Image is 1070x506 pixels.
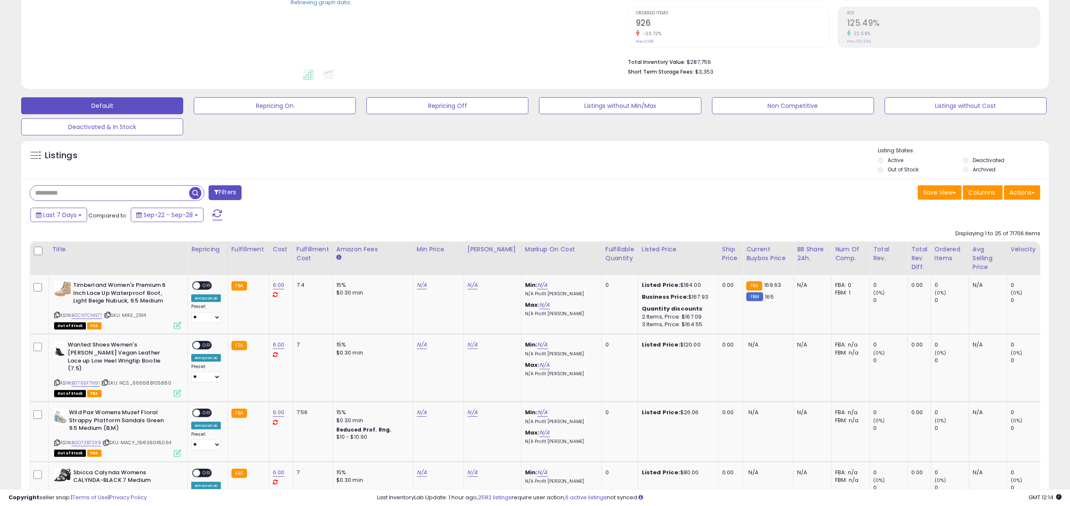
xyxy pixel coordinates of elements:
[636,18,829,30] h2: 926
[525,439,595,445] p: N/A Profit [PERSON_NAME]
[968,188,995,197] span: Columns
[873,357,908,364] div: 0
[525,341,538,349] b: Min:
[973,409,1001,416] div: N/A
[885,97,1047,114] button: Listings without Cost
[935,245,965,263] div: Ordered Items
[8,494,147,502] div: seller snap | |
[835,349,863,357] div: FBM: n/a
[194,97,356,114] button: Repricing On
[605,281,632,289] div: 0
[537,408,547,417] a: N/A
[525,429,540,437] b: Max:
[1011,297,1045,304] div: 0
[873,409,908,416] div: 0
[873,469,908,476] div: 0
[336,281,407,289] div: 15%
[336,245,410,254] div: Amazon Fees
[468,245,518,254] div: [PERSON_NAME]
[1011,245,1042,254] div: Velocity
[835,469,863,476] div: FBA: n/a
[525,478,595,484] p: N/A Profit [PERSON_NAME]
[1029,493,1062,501] span: 2025-10-6 12:14 GMT
[642,305,712,313] div: :
[642,341,712,349] div: $120.00
[231,469,247,478] small: FBA
[1011,417,1023,424] small: (0%)
[722,409,736,416] div: 0.00
[642,281,680,289] b: Listed Price:
[417,468,427,477] a: N/A
[525,311,595,317] p: N/A Profit [PERSON_NAME]
[54,281,181,328] div: ASIN:
[200,469,214,476] span: OFF
[765,281,781,289] span: 169.63
[695,68,713,76] span: $3,353
[873,297,908,304] div: 0
[911,469,924,476] div: 0.00
[88,212,127,220] span: Compared to:
[143,211,193,219] span: Sep-22 - Sep-28
[525,468,538,476] b: Min:
[417,245,460,254] div: Min Price
[935,297,969,304] div: 0
[131,208,204,222] button: Sep-22 - Sep-28
[54,341,181,396] div: ASIN:
[417,281,427,289] a: N/A
[54,322,86,330] span: All listings that are currently out of stock and unavailable for purchase on Amazon
[797,245,828,263] div: BB Share 24h.
[1011,469,1045,476] div: 0
[539,301,550,309] a: N/A
[722,245,739,263] div: Ship Price
[873,477,885,484] small: (0%)
[746,281,762,291] small: FBA
[336,426,392,433] b: Reduced Prof. Rng.
[110,493,147,501] a: Privacy Policy
[847,18,1040,30] h2: 125.49%
[797,409,825,416] div: N/A
[636,39,653,44] small: Prev: 1,168
[468,408,478,417] a: N/A
[605,469,632,476] div: 0
[628,68,694,75] b: Short Term Storage Fees:
[54,341,66,358] img: 314SApGUgJL._SL40_.jpg
[336,289,407,297] div: $0.30 min
[642,468,680,476] b: Listed Price:
[525,361,540,369] b: Max:
[54,409,181,456] div: ASIN:
[847,11,1040,16] span: ROI
[642,409,712,416] div: $26.06
[273,245,289,254] div: Cost
[231,245,266,254] div: Fulfillment
[191,432,221,451] div: Preset:
[935,357,969,364] div: 0
[873,289,885,296] small: (0%)
[336,469,407,476] div: 15%
[973,157,1004,164] label: Deactivated
[336,254,341,261] small: Amazon Fees.
[1011,357,1045,364] div: 0
[101,379,171,386] span: | SKU: NCS_666688105880
[30,208,87,222] button: Last 7 Days
[209,185,242,200] button: Filters
[851,30,871,37] small: 22.56%
[273,341,285,349] a: 6.00
[628,58,685,66] b: Total Inventory Value:
[873,281,908,289] div: 0
[873,341,908,349] div: 0
[935,477,946,484] small: (0%)
[525,245,598,254] div: Markup on Cost
[200,342,214,349] span: OFF
[746,245,790,263] div: Current Buybox Price
[628,56,1034,66] li: $287,759
[191,422,221,429] div: Amazon AI
[21,118,183,135] button: Deactivated & In Stock
[605,341,632,349] div: 0
[636,11,829,16] span: Ordered Items
[273,468,285,477] a: 6.00
[525,301,540,309] b: Max:
[642,321,712,328] div: 3 Items, Price: $164.55
[54,450,86,457] span: All listings that are currently out of stock and unavailable for purchase on Amazon
[888,166,919,173] label: Out of Stock
[918,185,962,200] button: Save View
